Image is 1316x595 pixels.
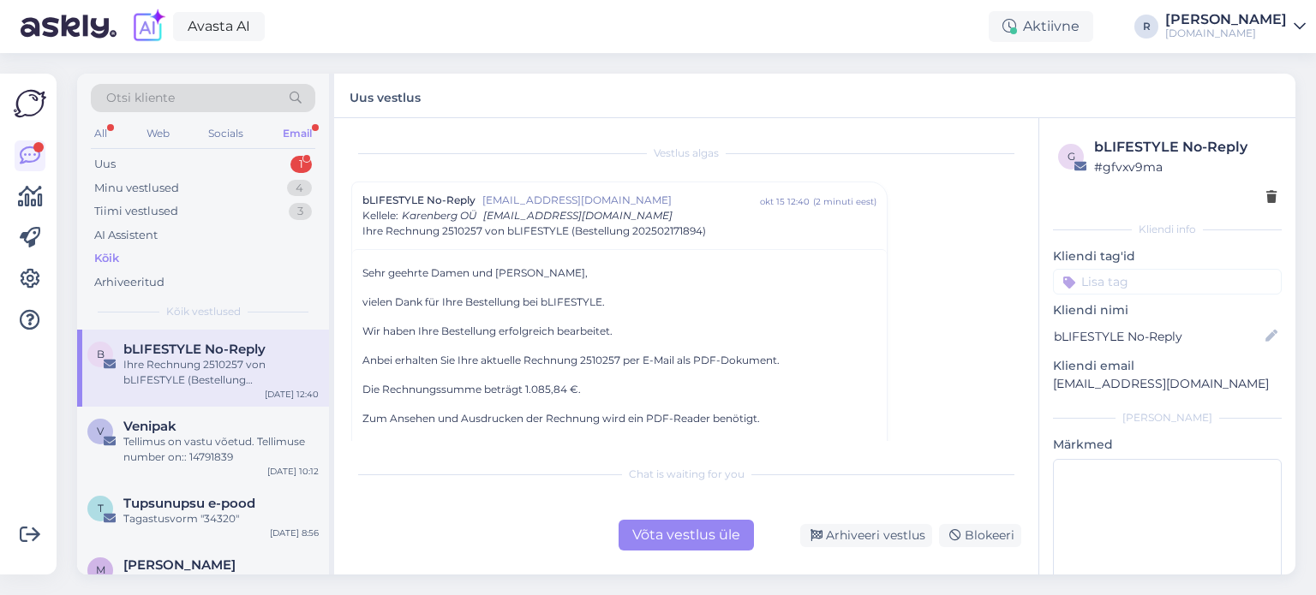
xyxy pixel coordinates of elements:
div: 1 [290,156,312,173]
span: Kõik vestlused [166,304,241,319]
div: 3 [289,203,312,220]
span: [EMAIL_ADDRESS][DOMAIN_NAME] [483,209,673,222]
div: okt 15 12:40 [760,195,810,208]
input: Lisa tag [1053,269,1282,295]
img: Askly Logo [14,87,46,120]
div: 4 [287,180,312,197]
div: Tellimus on vastu võetud. Tellimuse number on:: 14791839 [123,434,319,465]
div: bLIFESTYLE No-Reply [1094,137,1277,158]
a: Avasta AI [173,12,265,41]
div: Ihre Rechnung 2510257 von bLIFESTYLE (Bestellung 202502171894) [123,357,319,388]
div: Arhiveeri vestlus [800,524,932,547]
a: [PERSON_NAME][DOMAIN_NAME] [1165,13,1306,40]
div: Tiimi vestlused [94,203,178,220]
div: Arhiveeritud [94,274,164,291]
span: Mona-Theresa Saar [123,557,236,573]
div: Web [143,122,173,145]
span: Otsi kliente [106,89,175,107]
div: [DOMAIN_NAME] [1165,27,1287,40]
div: Tagastusvorm "34320" [123,511,319,527]
div: AI Assistent [94,227,158,244]
p: Anbei erhalten Sie Ihre aktuelle Rechnung 2510257 per E-Mail als PDF-Dokument. [362,353,876,368]
p: Für weitere Fragen stehen wir Ihnen gerne zur Verfügung. [362,440,876,455]
div: R [1134,15,1158,39]
span: V [97,425,104,437]
span: Tupsunupsu e-pood [123,496,255,511]
div: [PERSON_NAME] [1165,13,1287,27]
div: Chat is waiting for you [351,467,1021,482]
span: g [1068,150,1075,163]
p: Kliendi email [1053,357,1282,375]
input: Lisa nimi [1054,327,1262,346]
span: Venipak [123,419,176,434]
div: Aktiivne [989,11,1093,42]
div: Socials [205,122,247,145]
span: b [97,348,105,360]
div: Vestlus algas [351,146,1021,161]
div: Võta vestlus üle [619,520,754,550]
div: [DATE] 10:12 [267,465,319,478]
div: Email [279,122,315,145]
div: Uus [94,156,116,173]
div: Minu vestlused [94,180,179,197]
span: Ihre Rechnung 2510257 von bLIFESTYLE (Bestellung 202502171894) [362,223,706,239]
p: vielen Dank für Ihre Bestellung bei bLIFESTYLE. [362,295,876,310]
div: [DATE] 12:40 [265,388,319,401]
div: All [91,122,111,145]
label: Uus vestlus [350,84,421,107]
div: ( 2 minuti eest ) [813,195,876,208]
p: Sehr geehrte Damen und [PERSON_NAME], [362,265,876,281]
p: Märkmed [1053,436,1282,454]
div: [DATE] 8:56 [270,527,319,539]
p: Zum Ansehen und Ausdrucken der Rechnung wird ein PDF-Reader benötigt. [362,411,876,426]
span: bLIFESTYLE No-Reply [123,342,266,357]
p: Kliendi tag'id [1053,247,1282,265]
span: Karenberg OÜ [402,209,476,222]
p: [EMAIL_ADDRESS][DOMAIN_NAME] [1053,375,1282,393]
span: [EMAIL_ADDRESS][DOMAIN_NAME] [482,193,760,208]
span: bLIFESTYLE No-Reply [362,193,476,208]
div: # gfvxv9ma [1094,158,1277,176]
p: Kliendi nimi [1053,301,1282,319]
div: [PERSON_NAME] [1053,410,1282,425]
span: T [98,502,104,515]
p: Wir haben Ihre Bestellung erfolgreich bearbeitet. [362,324,876,339]
img: explore-ai [130,9,166,45]
span: M [96,563,105,576]
div: Kõik [94,250,119,267]
p: Die Rechnungssumme beträgt 1.085,84 €. [362,382,876,397]
div: Blokeeri [939,524,1021,547]
div: Kliendi info [1053,222,1282,237]
span: Kellele : [362,209,398,222]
